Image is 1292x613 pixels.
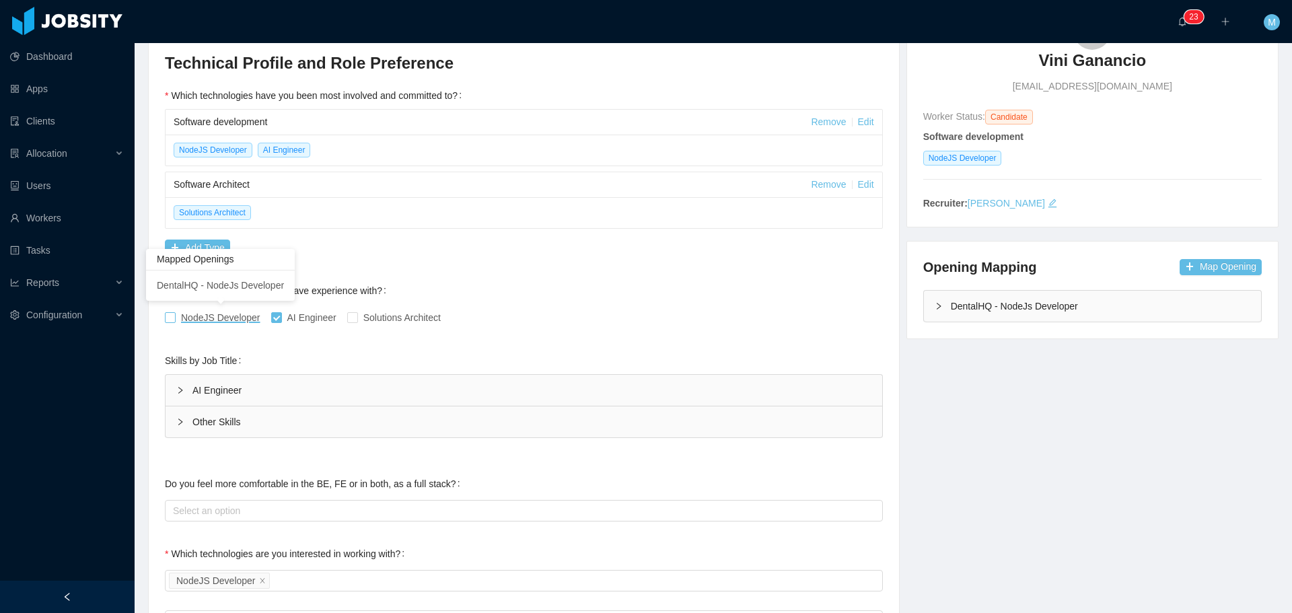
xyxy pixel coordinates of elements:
input: Do you feel more comfortable in the BE, FE or in both, as a full stack? [169,503,176,519]
span: Configuration [26,310,82,320]
h4: Opening Mapping [923,258,1037,277]
label: Skills by Job Title [165,355,246,366]
a: icon: appstoreApps [10,75,124,102]
div: Software development [174,110,811,135]
span: Solutions Architect [358,312,446,323]
a: Remove [811,116,846,127]
a: Edit [858,116,874,127]
span: Reports [26,277,59,288]
i: icon: close [259,577,266,585]
span: NodeJS Developer [181,312,260,323]
p: 2 [1189,10,1194,24]
label: Do you feel more comfortable in the BE, FE or in both, as a full stack? [165,478,466,489]
a: Vini Ganancio [1039,50,1147,79]
i: icon: right [176,418,184,426]
span: AI Engineer [258,143,311,157]
label: Which technologies are you interested in working with? [165,548,410,559]
i: icon: right [176,386,184,394]
div: Other Skills [166,406,882,437]
a: Edit [858,179,874,190]
a: [PERSON_NAME] [968,198,1045,209]
a: icon: userWorkers [10,205,124,231]
div: icon: rightDentalHQ - NodeJs Developer [924,291,1261,322]
strong: Software development [923,131,1024,142]
i: icon: edit [1048,199,1057,208]
span: Allocation [26,148,67,159]
span: Candidate [985,110,1033,124]
i: icon: setting [10,310,20,320]
h3: Technical Profile and Role Preference [165,52,883,74]
i: icon: solution [10,149,20,158]
span: [EMAIL_ADDRESS][DOMAIN_NAME] [1013,79,1172,94]
div: Select an option [173,504,869,517]
a: Remove [811,179,846,190]
span: M [1268,14,1276,30]
a: icon: auditClients [10,108,124,135]
sup: 23 [1184,10,1203,24]
span: NodeJS Developer [174,143,252,157]
div: DentalHQ - NodeJs Developer [157,279,284,293]
a: icon: pie-chartDashboard [10,43,124,70]
div: AI Engineer [166,375,882,406]
span: Solutions Architect [174,205,251,220]
button: icon: plusAdd Type [165,240,230,256]
p: 3 [1194,10,1198,24]
div: Software Architect [174,172,811,197]
span: NodeJS Developer [923,151,1002,166]
div: Mapped Openings [146,249,295,271]
a: icon: profileTasks [10,237,124,264]
i: icon: line-chart [10,278,20,287]
i: icon: bell [1178,17,1187,26]
div: NodeJS Developer [176,573,256,588]
h3: Vini Ganancio [1039,50,1147,71]
span: AI Engineer [282,312,342,323]
a: icon: robotUsers [10,172,124,199]
i: icon: right [935,302,943,310]
button: icon: plusMap Opening [1180,259,1262,275]
li: NodeJS Developer [169,573,270,589]
input: Which technologies are you interested in working with? [273,573,280,589]
i: icon: plus [1221,17,1230,26]
span: Worker Status: [923,111,985,122]
label: Which technologies have you been most involved and committed to? [165,90,467,101]
strong: Recruiter: [923,198,968,209]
